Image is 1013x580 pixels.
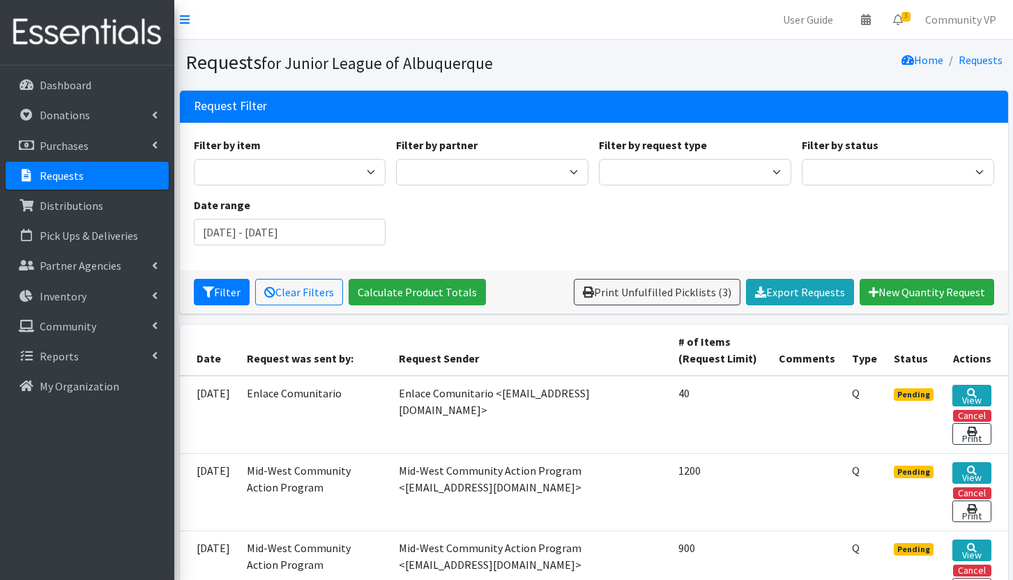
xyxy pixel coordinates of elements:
[914,6,1007,33] a: Community VP
[40,289,86,303] p: Inventory
[6,101,169,129] a: Donations
[6,162,169,190] a: Requests
[40,108,90,122] p: Donations
[852,386,860,400] abbr: Quantity
[180,376,238,454] td: [DATE]
[261,53,493,73] small: for Junior League of Albuquerque
[40,139,89,153] p: Purchases
[844,325,885,376] th: Type
[194,137,261,153] label: Filter by item
[396,137,478,153] label: Filter by partner
[894,543,934,556] span: Pending
[185,50,589,75] h1: Requests
[882,6,914,33] a: 3
[599,137,707,153] label: Filter by request type
[238,376,390,454] td: Enlace Comunitario
[959,53,1003,67] a: Requests
[952,462,991,484] a: View
[852,541,860,555] abbr: Quantity
[670,376,770,454] td: 40
[944,325,1008,376] th: Actions
[6,9,169,56] img: HumanEssentials
[40,169,84,183] p: Requests
[194,219,386,245] input: January 1, 2011 - December 31, 2011
[952,540,991,561] a: View
[6,342,169,370] a: Reports
[238,453,390,531] td: Mid-West Community Action Program
[6,252,169,280] a: Partner Agencies
[6,372,169,400] a: My Organization
[6,222,169,250] a: Pick Ups & Deliveries
[349,279,486,305] a: Calculate Product Totals
[6,71,169,99] a: Dashboard
[894,388,934,401] span: Pending
[40,319,96,333] p: Community
[860,279,994,305] a: New Quantity Request
[670,325,770,376] th: # of Items (Request Limit)
[194,197,250,213] label: Date range
[852,464,860,478] abbr: Quantity
[238,325,390,376] th: Request was sent by:
[6,132,169,160] a: Purchases
[772,6,844,33] a: User Guide
[40,349,79,363] p: Reports
[390,376,671,454] td: Enlace Comunitario <[EMAIL_ADDRESS][DOMAIN_NAME]>
[40,229,138,243] p: Pick Ups & Deliveries
[952,423,991,445] a: Print
[180,453,238,531] td: [DATE]
[6,282,169,310] a: Inventory
[901,12,911,22] span: 3
[802,137,878,153] label: Filter by status
[952,385,991,406] a: View
[901,53,943,67] a: Home
[6,312,169,340] a: Community
[40,259,121,273] p: Partner Agencies
[194,279,250,305] button: Filter
[180,325,238,376] th: Date
[953,565,991,577] button: Cancel
[390,453,671,531] td: Mid-West Community Action Program <[EMAIL_ADDRESS][DOMAIN_NAME]>
[194,99,267,114] h3: Request Filter
[255,279,343,305] a: Clear Filters
[390,325,671,376] th: Request Sender
[6,192,169,220] a: Distributions
[670,453,770,531] td: 1200
[746,279,854,305] a: Export Requests
[40,199,103,213] p: Distributions
[40,379,119,393] p: My Organization
[770,325,844,376] th: Comments
[953,487,991,499] button: Cancel
[40,78,91,92] p: Dashboard
[953,410,991,422] button: Cancel
[574,279,740,305] a: Print Unfulfilled Picklists (3)
[952,501,991,522] a: Print
[885,325,944,376] th: Status
[894,466,934,478] span: Pending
